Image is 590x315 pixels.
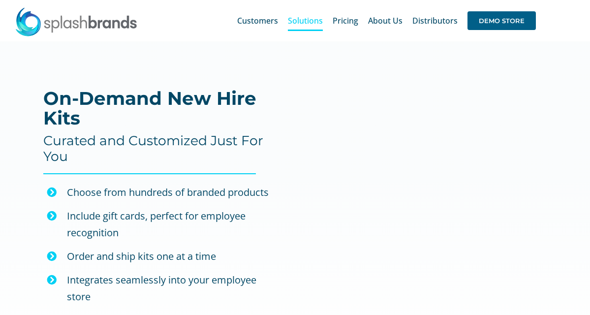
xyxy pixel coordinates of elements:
span: DEMO STORE [467,11,536,30]
a: Customers [237,5,278,36]
a: Pricing [333,5,358,36]
a: Distributors [412,5,458,36]
div: Include gift cards, perfect for employee recognition [67,208,279,241]
p: Integrates seamlessly into your employee store [67,272,279,305]
span: About Us [368,17,403,25]
h2: On-Demand New Hire Kits [43,89,279,128]
p: Order and ship kits one at a time [67,248,279,265]
img: SplashBrands.com Logo [15,7,138,36]
h4: Curated and Customized Just For You [43,133,279,164]
span: Distributors [412,17,458,25]
span: Customers [237,17,278,25]
div: Choose from hundreds of branded products [67,184,279,201]
span: Solutions [288,17,323,25]
span: Pricing [333,17,358,25]
nav: Main Menu [237,5,536,36]
img: Anders New Hire Kit Web Image-01 [304,63,550,286]
a: DEMO STORE [467,5,536,36]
